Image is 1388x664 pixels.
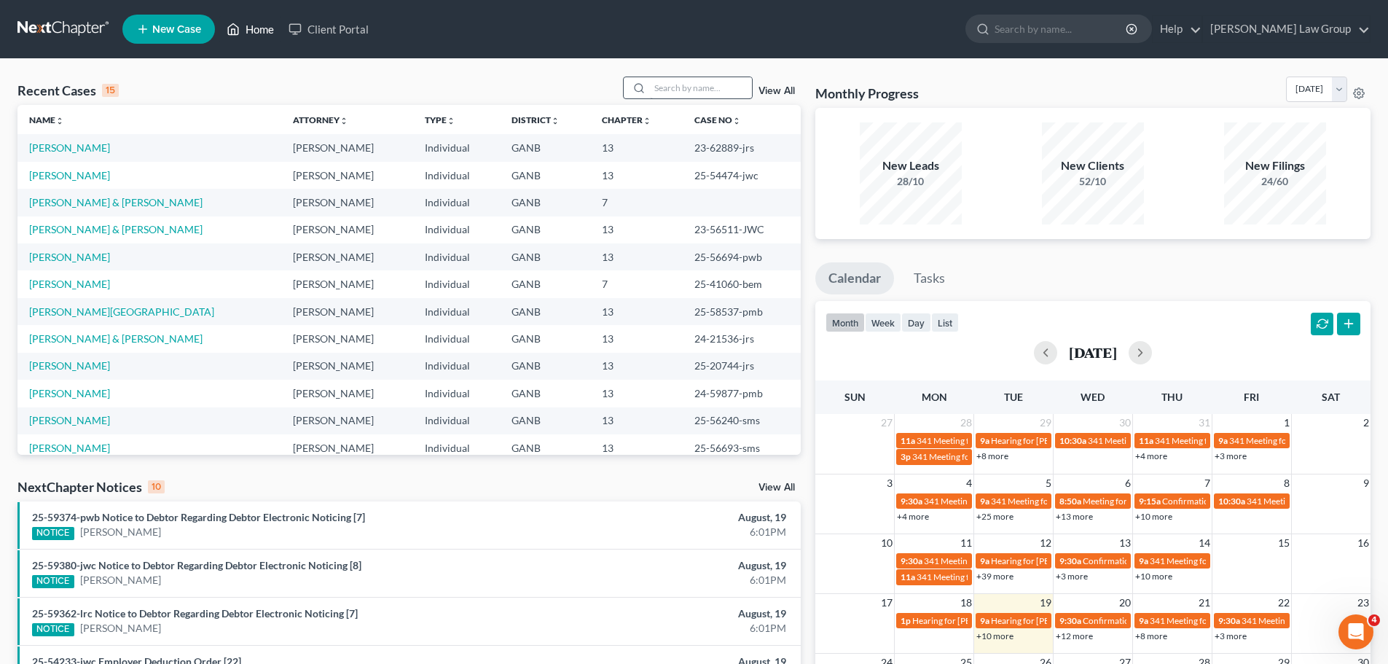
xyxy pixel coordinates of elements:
a: Typeunfold_more [425,114,455,125]
span: 9a [1139,555,1148,566]
td: [PERSON_NAME] [281,189,413,216]
span: 8 [1282,474,1291,492]
td: 25-56693-sms [683,434,801,461]
input: Search by name... [650,77,752,98]
span: 23 [1356,594,1371,612]
td: Individual [413,270,500,297]
a: [PERSON_NAME] [29,278,110,290]
a: Tasks [901,262,958,294]
div: New Filings [1224,157,1326,174]
a: Client Portal [281,16,376,42]
span: 9a [1139,615,1148,626]
a: [PERSON_NAME] [29,414,110,426]
td: GANB [500,407,590,434]
div: August, 19 [544,510,786,525]
span: Hearing for [PERSON_NAME] [991,615,1105,626]
a: [PERSON_NAME] [29,442,110,454]
span: 341 Meeting for [PERSON_NAME] [924,496,1055,507]
span: Fri [1244,391,1259,403]
td: [PERSON_NAME] [281,434,413,461]
td: 13 [590,325,683,352]
span: 2 [1362,414,1371,431]
a: 25-59362-lrc Notice to Debtor Regarding Debtor Electronic Noticing [7] [32,607,358,620]
span: 341 Meeting for [PERSON_NAME] [1247,496,1378,507]
a: Chapterunfold_more [602,114,651,125]
span: 28 [959,414,973,431]
div: 24/60 [1224,174,1326,189]
span: 31 [1197,414,1212,431]
div: 28/10 [860,174,962,189]
td: Individual [413,298,500,325]
span: Tue [1004,391,1023,403]
div: 15 [102,84,119,97]
a: [PERSON_NAME] [29,141,110,154]
span: 13 [1118,534,1132,552]
td: Individual [413,243,500,270]
span: 9a [980,555,989,566]
td: GANB [500,162,590,189]
div: New Clients [1042,157,1144,174]
span: 10:30a [1059,435,1086,446]
span: 341 Meeting for [PERSON_NAME] & [PERSON_NAME] [1088,435,1296,446]
a: +8 more [976,450,1008,461]
td: Individual [413,407,500,434]
a: Help [1153,16,1201,42]
td: 13 [590,353,683,380]
a: Nameunfold_more [29,114,64,125]
i: unfold_more [55,117,64,125]
button: week [865,313,901,332]
i: unfold_more [732,117,741,125]
span: 341 Meeting for [PERSON_NAME] [1150,615,1281,626]
td: 13 [590,216,683,243]
td: Individual [413,189,500,216]
td: GANB [500,189,590,216]
i: unfold_more [551,117,560,125]
a: [PERSON_NAME] & [PERSON_NAME] [29,196,203,208]
a: [PERSON_NAME] [29,387,110,399]
a: +10 more [976,630,1013,641]
td: 13 [590,134,683,161]
td: 13 [590,298,683,325]
td: [PERSON_NAME] [281,216,413,243]
span: Hearing for [PERSON_NAME] [912,615,1026,626]
a: +3 more [1215,630,1247,641]
span: 11a [1139,435,1153,446]
td: 23-56511-JWC [683,216,801,243]
i: unfold_more [447,117,455,125]
td: [PERSON_NAME] [281,243,413,270]
span: Sun [844,391,866,403]
a: View All [758,86,795,96]
span: 11a [901,435,915,446]
span: 341 Meeting for [PERSON_NAME] [917,435,1048,446]
h3: Monthly Progress [815,85,919,102]
span: 341 Meeting for [PERSON_NAME] [1150,555,1281,566]
span: 10:30a [1218,496,1245,507]
a: Attorneyunfold_more [293,114,348,125]
span: 341 Meeting for [PERSON_NAME] [924,555,1055,566]
div: 52/10 [1042,174,1144,189]
td: GANB [500,380,590,407]
td: GANB [500,216,590,243]
a: +12 more [1056,630,1093,641]
iframe: Intercom live chat [1338,614,1373,649]
a: Home [219,16,281,42]
td: [PERSON_NAME] [281,353,413,380]
a: Districtunfold_more [511,114,560,125]
td: 25-41060-bem [683,270,801,297]
td: Individual [413,216,500,243]
td: 25-58537-pmb [683,298,801,325]
td: [PERSON_NAME] [281,270,413,297]
span: Wed [1081,391,1105,403]
a: +4 more [897,511,929,522]
td: [PERSON_NAME] [281,380,413,407]
span: 341 Meeting for [DEMOGRAPHIC_DATA][PERSON_NAME] [1155,435,1382,446]
span: 16 [1356,534,1371,552]
span: 9a [980,496,989,507]
a: View All [758,483,795,493]
a: Calendar [815,262,894,294]
td: 13 [590,243,683,270]
a: [PERSON_NAME] & [PERSON_NAME] [29,332,203,345]
span: 341 Meeting for [PERSON_NAME] [917,571,1048,582]
div: NextChapter Notices [17,478,165,496]
span: 341 Meeting for [PERSON_NAME] [1229,435,1360,446]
